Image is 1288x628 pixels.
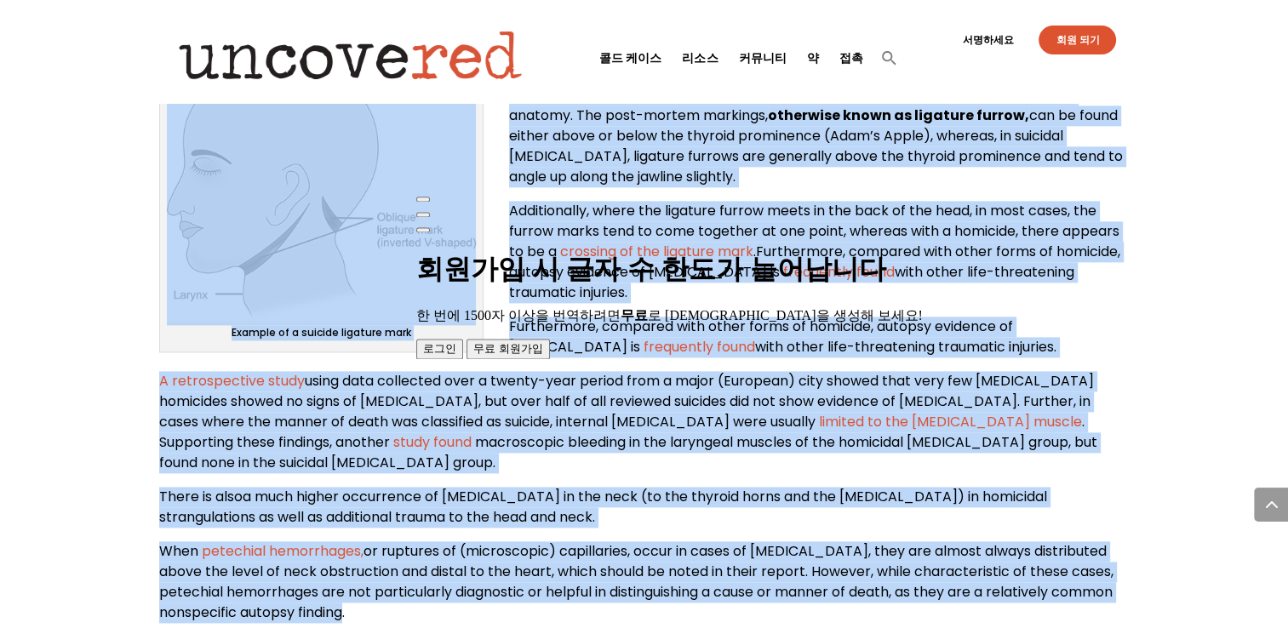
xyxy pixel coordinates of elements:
a: 접촉 [839,21,862,94]
p: Example of a suicide ligature mark [167,325,476,345]
span: or ruptures of (microscopic) capillaries, occur in cases of [MEDICAL_DATA], they are almost alway... [159,541,1113,622]
span: a much higher occurrence of [MEDICAL_DATA] in the neck (to the thyroid horns and the [MEDICAL_DAT... [159,487,1047,527]
span: macroscopic bleeding in the laryngeal muscles of the homicidal [MEDICAL_DATA] group, but found no... [159,432,1097,472]
a: 콜드 케이스 [599,21,661,94]
span: limited to the [MEDICAL_DATA] muscle [819,412,1082,431]
span: . Supporting these findings, another [159,412,1085,452]
a: petechial hemorrhages, [198,541,364,561]
a: limited to the [MEDICAL_DATA] muscle [816,412,1082,431]
span: When [159,541,198,561]
a: 커뮤니티 [738,21,786,94]
a: 약 [806,21,818,94]
a: 회원 되기 [1039,26,1116,54]
a: A retrospective study [159,371,305,391]
span: petechial hemorrhages, [202,541,364,561]
a: study found [390,432,472,452]
strong: otherwise known as ligature furrow, [768,106,1029,125]
span: There is also [159,487,243,506]
img: 발견된 로고 [163,17,539,94]
a: 리소스 [682,21,718,94]
span: study found [393,432,472,452]
a: 서명하세요 [953,35,1022,45]
span: However, in cases of homicidal [MEDICAL_DATA], ligature marks are horizontal and completely encir... [509,65,1123,186]
span: using data collected over a twenty-year period from a major (European) city showed that very few ... [159,371,1094,431]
